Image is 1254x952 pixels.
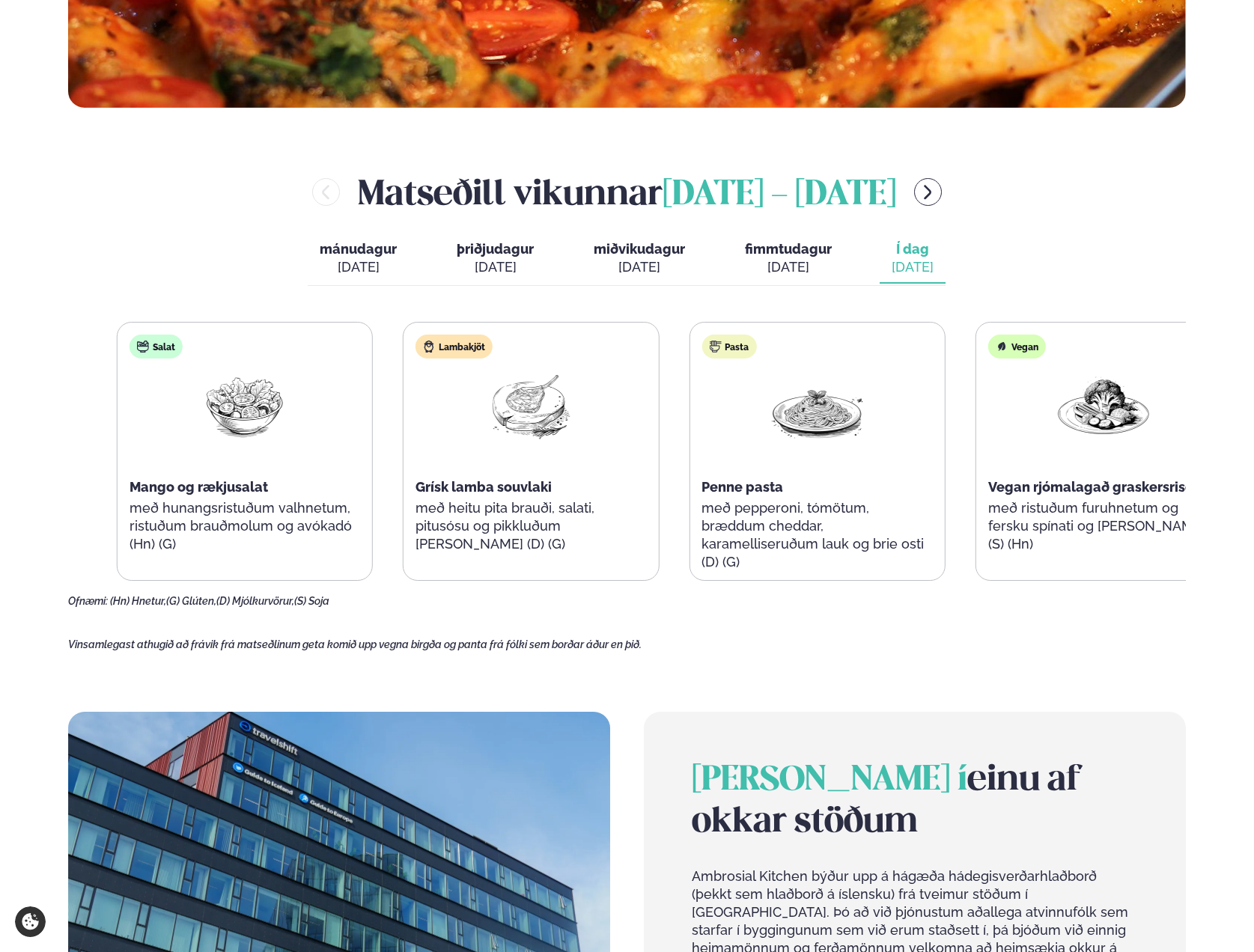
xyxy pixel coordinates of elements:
span: Vegan rjómalagað graskersrisotto [988,479,1212,495]
img: Salad.png [197,370,293,440]
div: [DATE] [320,258,397,276]
div: [DATE] [594,258,685,276]
span: [DATE] - [DATE] [663,179,896,212]
span: Mango og rækjusalat [130,479,268,495]
div: Lambakjöt [416,335,493,358]
div: [DATE] [892,258,934,276]
a: Cookie settings [15,906,46,937]
span: fimmtudagur [745,241,832,257]
span: mánudagur [320,241,397,257]
img: Lamb-Meat.png [483,370,579,440]
p: með pepperoni, tómötum, bræddum cheddar, karamelliseruðum lauk og brie osti (D) (G) [701,499,932,571]
button: fimmtudagur [DATE] [733,234,844,284]
span: Penne pasta [701,479,783,495]
button: mánudagur [DATE] [308,234,409,284]
span: (G) Glúten, [166,595,216,607]
div: [DATE] [745,258,832,276]
div: Salat [130,335,183,358]
span: [PERSON_NAME] í [692,764,967,797]
span: Grísk lamba souvlaki [416,479,552,495]
p: með hunangsristuðum valhnetum, ristuðum brauðmolum og avókadó (Hn) (G) [130,499,360,553]
img: pasta.svg [709,341,721,353]
span: Vinsamlegast athugið að frávik frá matseðlinum geta komið upp vegna birgða og panta frá fólki sem... [68,638,642,650]
img: Vegan.svg [996,341,1008,353]
button: þriðjudagur [DATE] [445,234,546,284]
div: [DATE] [457,258,534,276]
p: með heitu pita brauði, salati, pitusósu og pikkluðum [PERSON_NAME] (D) (G) [416,499,646,553]
span: Í dag [892,240,934,258]
button: menu-btn-right [914,178,942,206]
button: menu-btn-left [312,178,340,206]
button: miðvikudagur [DATE] [582,234,697,284]
img: salad.svg [137,341,149,353]
span: (D) Mjólkurvörur, [216,595,294,607]
span: (Hn) Hnetur, [110,595,166,607]
div: Vegan [988,335,1046,358]
h2: einu af okkar stöðum [692,760,1138,843]
span: þriðjudagur [457,241,534,257]
img: Spagetti.png [769,370,865,440]
h2: Matseðill vikunnar [358,168,896,216]
p: með ristuðum furuhnetum og fersku spínati og [PERSON_NAME] (S) (Hn) [988,499,1219,553]
span: (S) Soja [294,595,329,607]
img: Lamb.svg [423,341,435,353]
div: Pasta [701,335,756,358]
button: Í dag [DATE] [880,234,946,284]
img: Vegan.png [1056,370,1151,440]
span: Ofnæmi: [68,595,108,607]
span: miðvikudagur [594,241,685,257]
